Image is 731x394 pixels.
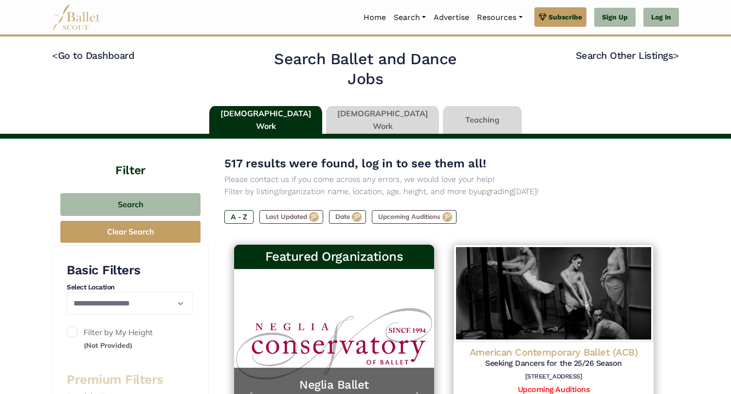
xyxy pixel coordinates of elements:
a: Resources [473,7,526,28]
a: upgrading [477,187,513,196]
a: <Go to Dashboard [52,50,134,61]
button: Search [60,193,201,216]
h4: Filter [52,139,209,179]
label: Date [329,210,366,224]
li: [DEMOGRAPHIC_DATA] Work [207,106,324,134]
a: Home [360,7,390,28]
img: gem.svg [539,12,547,22]
h4: Select Location [67,283,193,292]
a: Search Other Listings> [576,50,679,61]
p: Filter by listing/organization name, location, age, height, and more by [DATE]! [224,185,663,198]
h5: Seeking Dancers for the 25/26 Season [461,358,646,369]
span: Subscribe [548,12,582,22]
label: Filter by My Height [67,326,193,351]
img: Logo [454,245,654,342]
label: Upcoming Auditions [372,210,457,224]
h3: Premium Filters [67,372,193,388]
h6: [STREET_ADDRESS] [461,373,646,381]
p: Please contact us if you come across any errors, we would love your help! [224,173,663,186]
a: Advertise [430,7,473,28]
span: 517 results were found, log in to see them all! [224,157,486,170]
small: (Not Provided) [84,341,132,350]
h2: Search Ballet and Dance Jobs [256,49,475,90]
a: Neglia Ballet [244,377,424,393]
label: Last Updated [259,210,323,224]
code: > [673,49,679,61]
a: Subscribe [534,7,586,27]
li: Teaching [441,106,524,134]
button: Clear Search [60,221,201,243]
label: A - Z [224,210,254,224]
h4: American Contemporary Ballet (ACB) [461,346,646,358]
a: Log In [643,8,679,27]
code: < [52,49,58,61]
a: Search [390,7,430,28]
a: Upcoming Auditions [518,385,589,394]
h3: Featured Organizations [242,249,426,265]
a: Sign Up [594,8,636,27]
h3: Basic Filters [67,262,193,279]
li: [DEMOGRAPHIC_DATA] Work [324,106,441,134]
